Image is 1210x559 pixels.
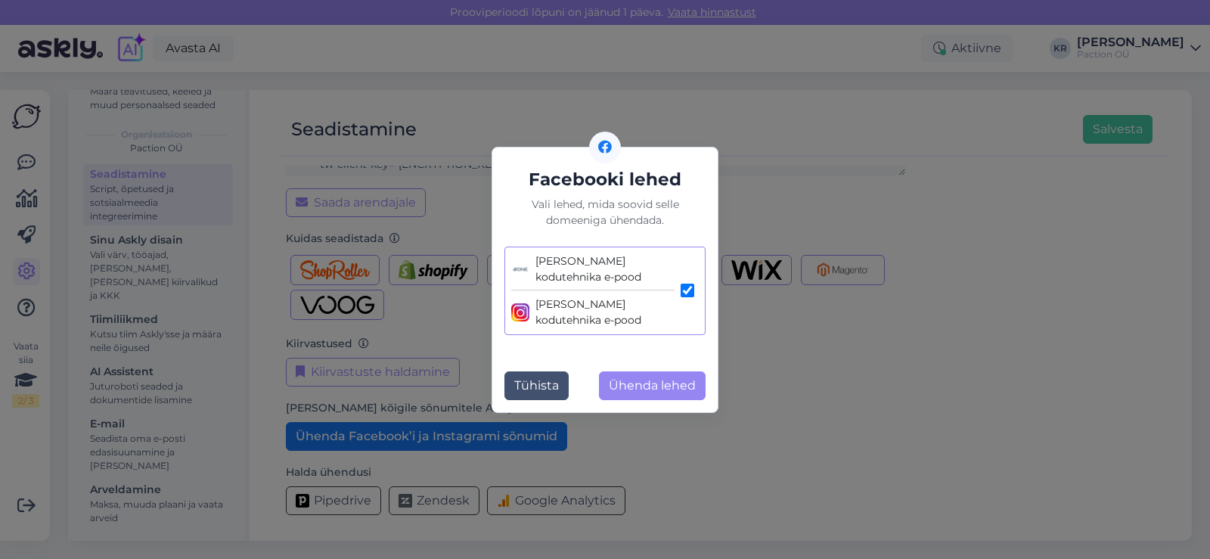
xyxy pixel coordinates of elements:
[535,253,675,285] div: [PERSON_NAME] kodutehnika e-pood
[504,197,706,228] div: Vali lehed, mida soovid selle domeeniga ühendada.
[599,371,706,400] button: Ühenda lehed
[535,297,675,328] div: [PERSON_NAME] kodutehnika e-pood
[504,371,569,400] button: Tühista
[681,284,694,297] input: [PERSON_NAME] kodutehnika e-pood[PERSON_NAME] kodutehnika e-pood
[504,166,706,194] h5: Facebooki lehed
